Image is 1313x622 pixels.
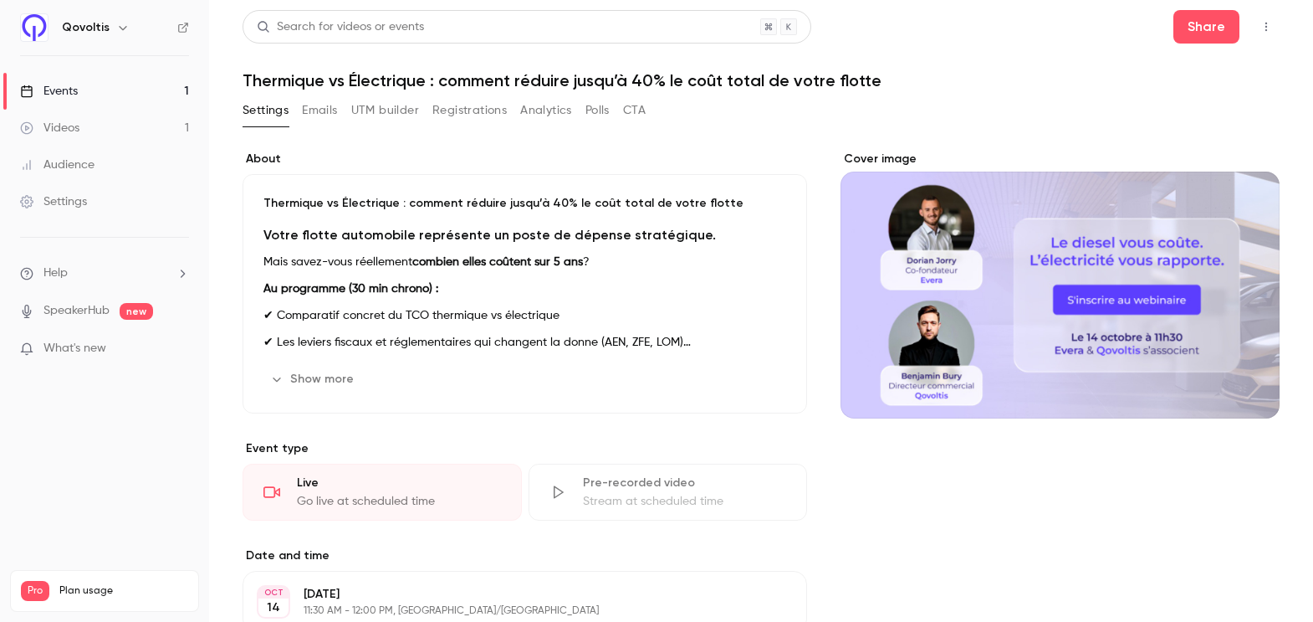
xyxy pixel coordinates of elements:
[432,97,507,124] button: Registrations
[520,97,572,124] button: Analytics
[20,120,79,136] div: Videos
[62,19,110,36] h6: Qovoltis
[585,97,610,124] button: Polls
[43,302,110,320] a: SpeakerHub
[840,151,1280,419] section: Cover image
[257,18,424,36] div: Search for videos or events
[583,475,787,491] div: Pre-recorded video
[243,547,807,564] label: Date and time
[1173,10,1239,44] button: Share
[20,193,87,210] div: Settings
[351,97,419,124] button: UTM builder
[623,97,646,124] button: CTA
[267,599,280,616] p: 14
[243,151,807,167] label: About
[297,475,501,491] div: Live
[20,83,78,100] div: Events
[840,151,1280,167] label: Cover image
[304,604,718,618] p: 11:30 AM - 12:00 PM, [GEOGRAPHIC_DATA]/[GEOGRAPHIC_DATA]
[120,303,153,320] span: new
[243,464,522,521] div: LiveGo live at scheduled time
[297,493,501,510] div: Go live at scheduled time
[169,342,189,357] iframe: Noticeable Trigger
[21,581,49,601] span: Pro
[263,306,786,326] p: ✔ Comparatif concret du TCO thermique vs électrique
[263,366,364,393] button: Show more
[304,586,718,603] p: [DATE]
[59,584,188,598] span: Plan usage
[20,157,95,173] div: Audience
[412,256,583,268] strong: combien elles coûtent sur 5 ans
[302,97,337,124] button: Emails
[43,265,68,282] span: Help
[529,464,808,521] div: Pre-recorded videoStream at scheduled time
[43,340,106,357] span: What's new
[263,252,786,272] p: Mais savez-vous réellement ?
[258,587,289,599] div: OCT
[21,14,48,41] img: Qovoltis
[263,332,786,352] p: ✔ Les leviers fiscaux et réglementaires qui changent la donne (AEN, ZFE, LOM)
[243,440,807,457] p: Event type
[263,195,786,212] p: Thermique vs Électrique : comment réduire jusqu’à 40% le coût total de votre flotte
[20,265,189,282] li: help-dropdown-opener
[263,283,438,295] strong: Au programme (30 min chrono) :
[243,70,1280,90] h1: Thermique vs Électrique : comment réduire jusqu’à 40% le coût total de votre flotte
[583,493,787,510] div: Stream at scheduled time
[243,97,289,124] button: Settings
[263,227,716,243] strong: Votre flotte automobile représente un poste de dépense stratégique.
